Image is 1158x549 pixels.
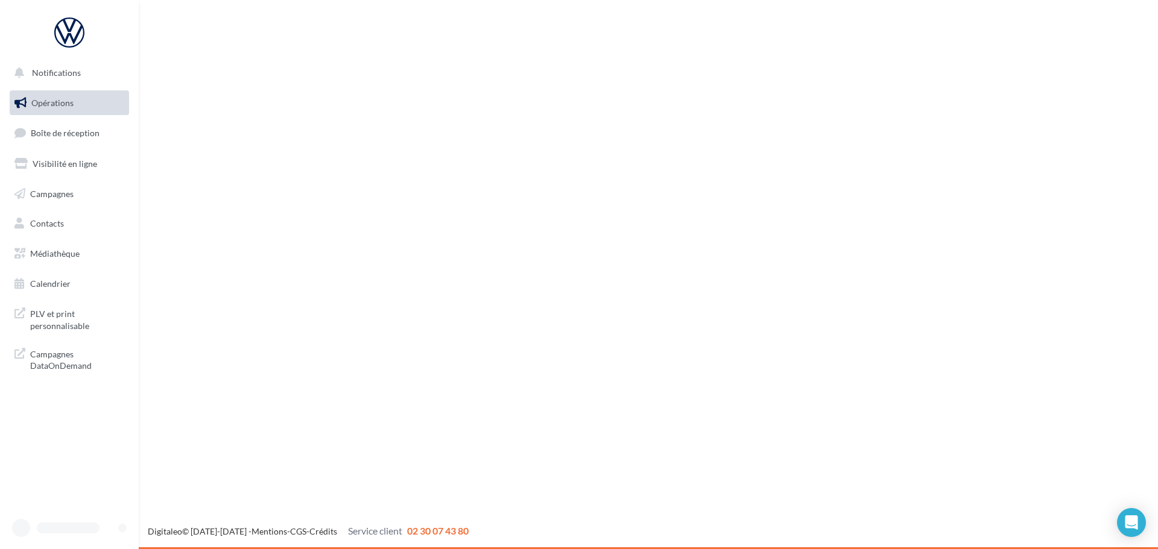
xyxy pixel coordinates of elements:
[30,188,74,198] span: Campagnes
[252,526,287,536] a: Mentions
[7,341,131,377] a: Campagnes DataOnDemand
[7,301,131,336] a: PLV et print personnalisable
[7,271,131,296] a: Calendrier
[348,525,402,536] span: Service client
[30,306,124,331] span: PLV et print personnalisable
[7,120,131,146] a: Boîte de réception
[30,218,64,228] span: Contacts
[30,346,124,372] span: Campagnes DataOnDemand
[290,526,306,536] a: CGS
[7,241,131,266] a: Médiathèque
[33,158,97,169] span: Visibilité en ligne
[30,248,80,259] span: Médiathèque
[7,60,127,86] button: Notifications
[148,526,182,536] a: Digitaleo
[31,98,74,108] span: Opérations
[407,525,469,536] span: 02 30 07 43 80
[7,211,131,236] a: Contacts
[30,278,71,289] span: Calendrier
[7,90,131,116] a: Opérations
[31,128,100,138] span: Boîte de réception
[7,181,131,207] a: Campagnes
[148,526,469,536] span: © [DATE]-[DATE] - - -
[1117,508,1146,537] div: Open Intercom Messenger
[309,526,337,536] a: Crédits
[7,151,131,177] a: Visibilité en ligne
[32,67,81,78] span: Notifications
